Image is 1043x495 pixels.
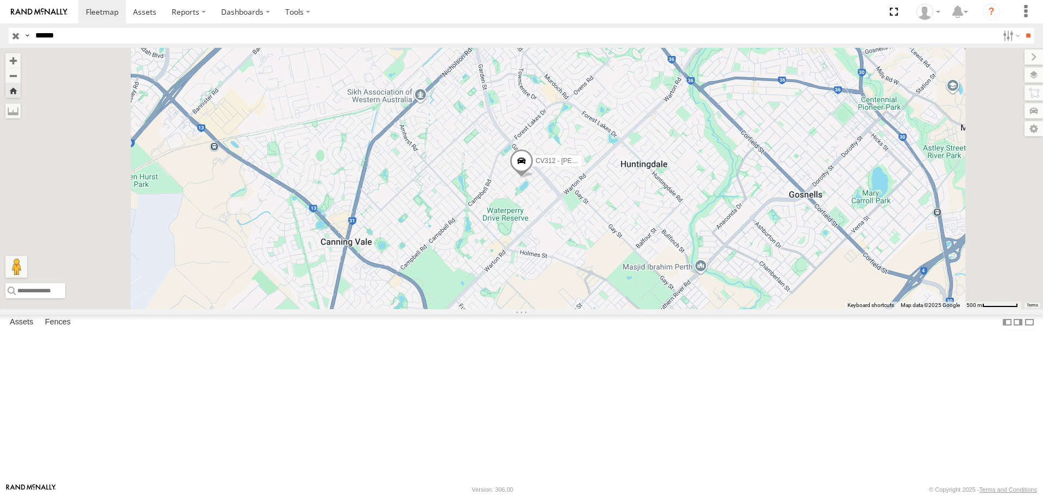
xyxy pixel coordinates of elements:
span: 500 m [966,302,982,308]
a: Terms and Conditions [979,486,1037,493]
label: Search Filter Options [998,28,1022,43]
a: Visit our Website [6,484,56,495]
img: rand-logo.svg [11,8,67,16]
div: Dean Richter [913,4,944,20]
button: Drag Pegman onto the map to open Street View [5,256,27,278]
button: Map Scale: 500 m per 62 pixels [963,302,1021,309]
span: Map data ©2025 Google [901,302,960,308]
label: Map Settings [1025,121,1043,136]
label: Dock Summary Table to the Right [1013,315,1023,330]
label: Assets [4,315,39,330]
label: Measure [5,103,21,118]
div: Version: 306.00 [472,486,513,493]
label: Hide Summary Table [1024,315,1035,330]
label: Fences [40,315,76,330]
button: Zoom Home [5,83,21,98]
label: Search Query [23,28,32,43]
i: ? [983,3,1000,21]
button: Zoom out [5,68,21,83]
span: CV312 - [PERSON_NAME] [536,157,615,165]
label: Dock Summary Table to the Left [1002,315,1013,330]
a: Terms (opens in new tab) [1027,303,1038,307]
button: Zoom in [5,53,21,68]
div: © Copyright 2025 - [929,486,1037,493]
button: Keyboard shortcuts [847,302,894,309]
